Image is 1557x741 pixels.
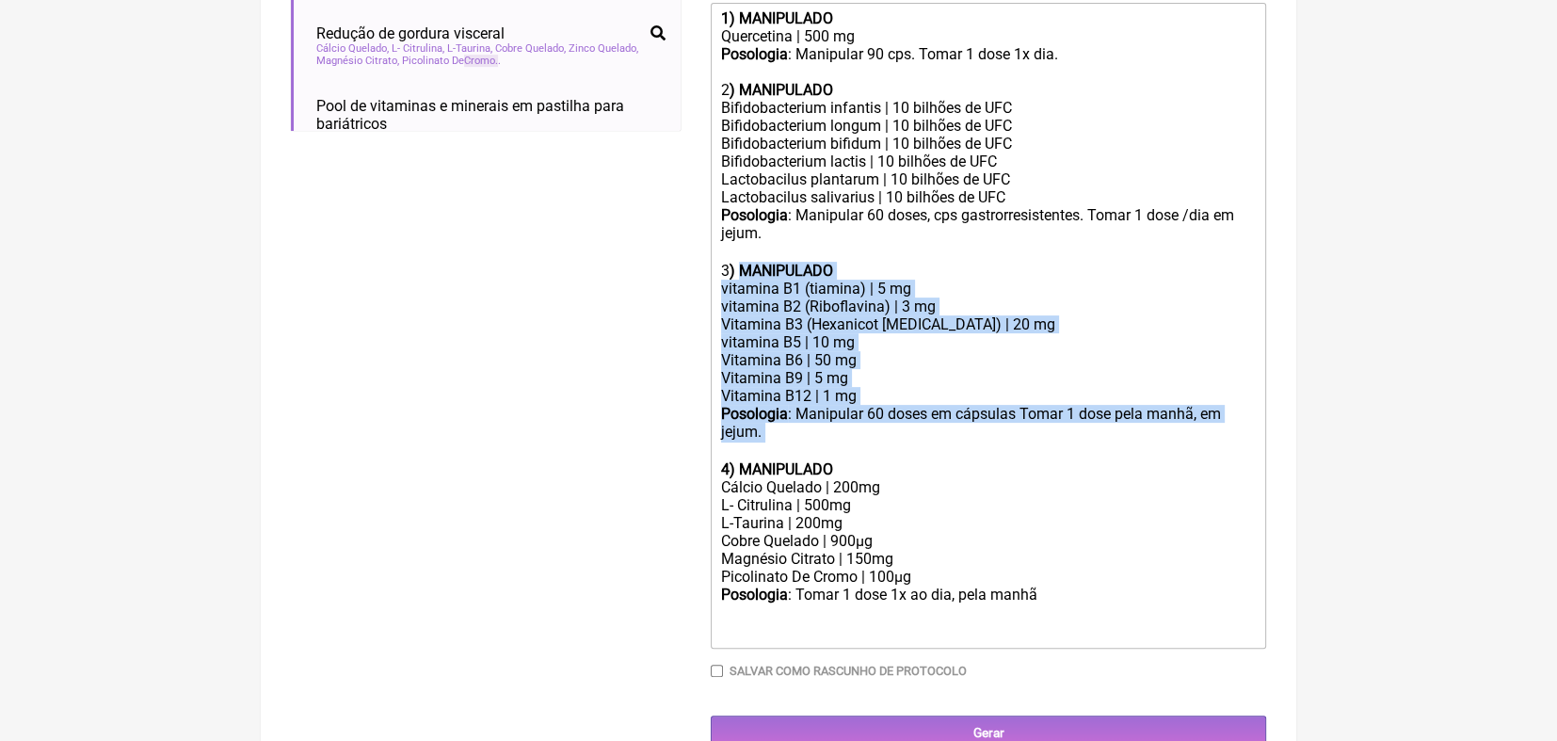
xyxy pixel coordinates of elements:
[464,55,498,67] span: Cromo
[730,664,967,678] label: Salvar como rascunho de Protocolo
[721,405,788,423] strong: Posologia
[316,55,399,67] span: Magnésio Citrato
[569,42,638,55] span: Zinco Quelado
[721,298,1256,315] div: vitamina B2 (Riboflavina) | 3 mg
[730,81,833,99] strong: ) MANIPULADO
[721,206,1256,262] div: : Manipular 60 doses, cps gastrorresistentes. Tomar 1 dose /dia em jejum. ㅤ
[721,568,1256,586] div: Picolinato De Cromo | 100µg
[721,170,1256,188] div: Lactobacilus plantarum | 10 bilhões de UFC
[721,369,1256,387] div: Vitamina B9 | 5 mg
[721,478,1256,496] div: Cálcio Quelado | 200mg
[721,514,1256,532] div: L-Taurina | 200mg
[721,586,788,604] strong: Posologia
[316,42,389,55] span: Cálcio Quelado
[721,586,1256,623] div: : Tomar 1 dose 1x ao dia, pela manhã ㅤ
[721,188,1256,206] div: Lactobacilus salivarius | 10 bilhões de UFC
[495,42,566,55] span: Cobre Quelado
[721,351,1256,369] div: Vitamina B6 | 50 mg
[721,405,1256,460] div: : Manipular 60 doses em cápsulas Tomar 1 dose pela manhã, em jejum. ㅤ
[730,262,833,280] strong: ) MANIPULADO
[721,45,1256,81] div: : Manipular 90 cps. Tomar 1 dose 1x dia.
[721,532,1256,550] div: Cobre Quelado | 900µg
[721,387,1256,405] div: Vitamina B12 | 1 mg
[721,27,1256,45] div: Quercetina | 500 mg
[721,315,1256,333] div: Vitamina B3 (Hexanicot [MEDICAL_DATA]) | 20 mg
[721,496,1256,514] div: L- Citrulina | 500mg
[721,9,833,27] strong: 1) MANIPULADO
[721,117,1256,135] div: Bifidobacterium longum | 10 bilhões de UFC
[721,206,788,224] strong: Posologia
[721,99,1256,117] div: Bifidobacterium infantis | 10 bilhões de UFC
[316,97,666,133] span: Pool de vitaminas e minerais em pastilha para bariátricos
[721,45,788,63] strong: Posologia
[721,153,1256,170] div: Bifidobacterium lactis | 10 bilhões de UFC
[721,280,1256,298] div: vitamina B1 (tiamina) | 5 mg
[721,460,833,478] strong: 4) MANIPULADO
[721,262,1256,280] div: 3
[721,81,1256,99] div: 2
[721,550,1256,568] div: Magnésio Citrato | 150mg
[316,24,505,42] span: Redução de gordura visceral
[392,42,444,55] span: L- Citrulina
[447,42,492,55] span: L-Taurina
[402,55,501,67] span: Picolinato De
[721,333,1256,351] div: vitamina B5 | 10 mg
[721,135,1256,153] div: Bifidobacterium bifidum | 10 bilhões de UFC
